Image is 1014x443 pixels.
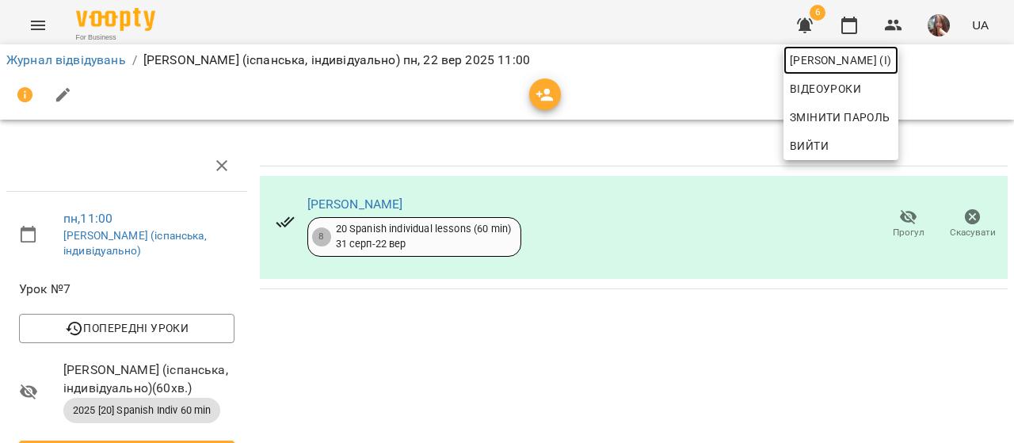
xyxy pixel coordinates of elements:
a: Відеоуроки [783,74,867,103]
span: Вийти [790,136,829,155]
span: Змінити пароль [790,108,892,127]
a: [PERSON_NAME] (і) [783,46,898,74]
a: Змінити пароль [783,103,898,132]
span: Відеоуроки [790,79,861,98]
span: [PERSON_NAME] (і) [790,51,892,70]
button: Вийти [783,132,898,160]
